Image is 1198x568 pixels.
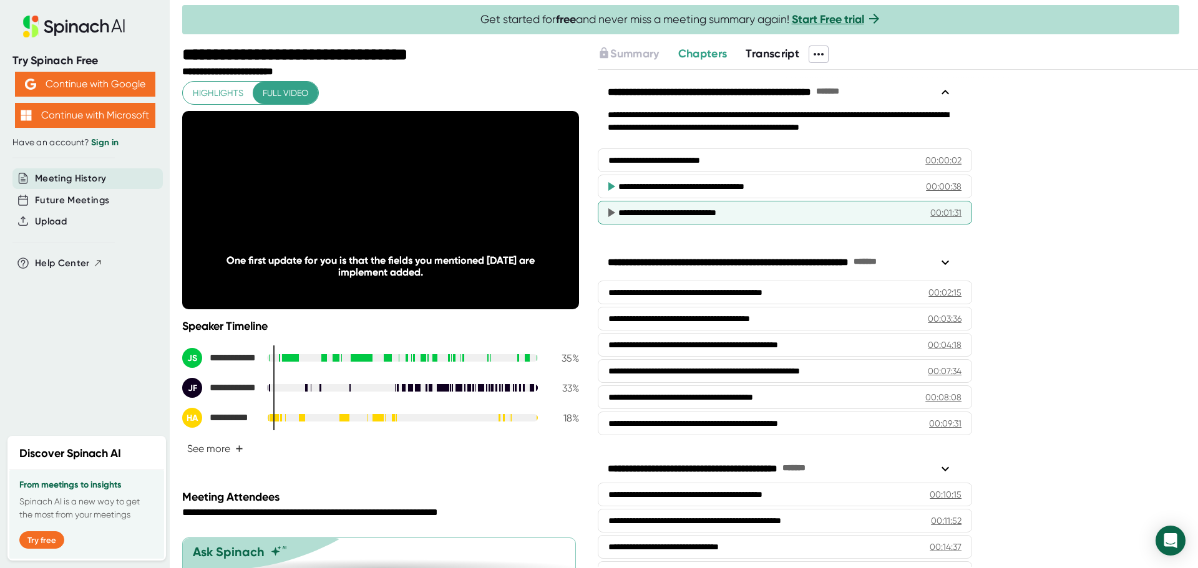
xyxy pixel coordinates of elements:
div: 33 % [548,382,579,394]
div: Upgrade to access [598,46,678,63]
div: 00:00:02 [925,154,962,166]
div: 35 % [548,352,579,364]
div: 00:14:37 [930,541,962,553]
div: One first update for you is that the fields you mentioned [DATE] are implement added. [222,254,540,278]
div: HA [182,408,202,428]
div: JF [182,378,202,398]
span: Chapters [678,47,728,60]
button: Try free [19,531,64,549]
div: 00:00:38 [926,180,962,193]
button: Meeting History [35,171,106,186]
div: Open Intercom Messenger [1156,526,1186,556]
button: Continue with Google [15,72,155,97]
h3: From meetings to insights [19,480,154,490]
button: Continue with Microsoft [15,103,155,128]
span: Full video [263,85,308,101]
div: 00:11:52 [931,514,962,527]
a: Start Free trial [792,12,864,26]
img: Aehbyd4JwY73AAAAAElFTkSuQmCC [25,79,36,90]
div: 00:01:31 [930,206,962,219]
span: Highlights [193,85,243,101]
div: 00:08:08 [925,391,962,403]
p: Spinach AI is a new way to get the most from your meetings [19,495,154,521]
div: JS [182,348,202,368]
b: free [556,12,576,26]
div: 00:04:18 [928,339,962,351]
span: Get started for and never miss a meeting summary again! [480,12,882,27]
span: + [235,444,243,454]
div: 00:03:36 [928,312,962,325]
div: 00:09:31 [929,417,962,430]
span: Help Center [35,256,90,271]
button: Chapters [678,46,728,62]
button: Upload [35,214,67,229]
div: Hamza Alvi [182,408,257,428]
span: Summary [610,47,659,60]
button: Future Meetings [35,193,109,208]
button: Help Center [35,256,103,271]
div: Joey Sweeney [182,348,257,368]
button: Transcript [746,46,799,62]
button: See more+ [182,438,248,460]
div: Try Spinach Free [12,54,157,68]
div: 00:02:15 [928,286,962,299]
div: 18 % [548,412,579,424]
div: Ask Spinach [193,544,265,559]
h2: Discover Spinach AI [19,445,121,462]
span: Transcript [746,47,799,60]
button: Highlights [183,82,253,105]
button: Full video [253,82,318,105]
button: Summary [598,46,659,62]
div: 00:10:15 [930,488,962,501]
div: Have an account? [12,137,157,148]
a: Sign in [91,137,119,148]
div: Jason Feffer [182,378,257,398]
div: Speaker Timeline [182,319,579,333]
div: 00:07:34 [928,365,962,377]
div: Meeting Attendees [182,490,582,504]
